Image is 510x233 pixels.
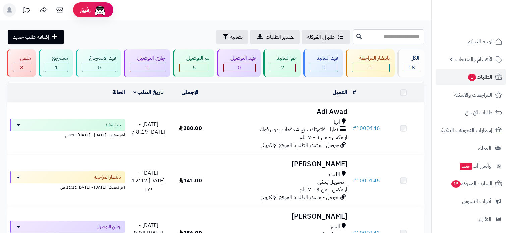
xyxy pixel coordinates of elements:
a: السلات المتروكة15 [436,176,506,192]
span: 280.00 [179,124,202,132]
span: 1 [468,74,476,81]
span: 5 [193,64,196,72]
span: جوجل - مصدر الطلب: الموقع الإلكتروني [261,193,339,201]
span: بانتظار المراجعة [94,174,121,181]
a: قيد التنفيذ 0 [302,49,345,77]
div: قيد التنفيذ [310,54,338,62]
a: جاري التوصيل 1 [122,49,172,77]
a: وآتس آبجديد [436,158,506,174]
span: جوجل - مصدر الطلب: الموقع الإلكتروني [261,141,339,149]
span: أدوات التسويق [462,197,491,206]
div: 0 [82,64,116,72]
a: بانتظار المراجعة 1 [344,49,396,77]
span: 1 [369,64,373,72]
span: الخبر [331,223,340,231]
span: الليث [329,171,340,178]
span: تصفية [230,33,243,41]
span: إضافة طلب جديد [13,33,49,41]
div: مسترجع [45,54,68,62]
span: السلات المتروكة [451,179,492,188]
div: الكل [404,54,419,62]
a: أدوات التسويق [436,193,506,210]
a: العميل [333,88,347,96]
span: ارامكس - من 3 - 7 ايام [300,133,347,141]
a: إضافة طلب جديد [8,30,64,44]
img: logo-2.png [464,17,504,31]
span: طلباتي المُوكلة [307,33,335,41]
span: 0 [322,64,326,72]
span: تمارا - فاتورتك حتى 4 دفعات بدون فوائد [258,126,338,134]
div: 0 [224,64,255,72]
h3: [PERSON_NAME] [214,213,347,220]
img: ai-face.png [93,3,107,17]
div: 2 [270,64,295,72]
span: تم التنفيذ [105,122,121,128]
span: الطلبات [467,72,492,82]
span: 18 [408,64,415,72]
div: جاري التوصيل [130,54,165,62]
span: وآتس آب [459,161,491,171]
span: الأقسام والمنتجات [455,55,492,64]
div: تم التنفيذ [270,54,296,62]
div: 1 [352,64,389,72]
span: 141.00 [179,177,202,185]
a: تم التوصيل 5 [172,49,216,77]
span: لوحة التحكم [467,37,492,46]
a: طلبات الإرجاع [436,105,506,121]
span: طلبات الإرجاع [465,108,492,117]
span: تصدير الطلبات [266,33,294,41]
div: قيد الاسترجاع [82,54,116,62]
a: الحالة [112,88,125,96]
span: إشعارات التحويلات البنكية [441,126,492,135]
a: تصدير الطلبات [250,30,300,44]
a: قيد الاسترجاع 0 [74,49,123,77]
div: ملغي [13,54,31,62]
div: 8 [13,64,31,72]
span: أبها [334,118,340,126]
span: 0 [238,64,241,72]
a: تاريخ الطلب [133,88,164,96]
a: لوحة التحكم [436,34,506,50]
span: # [353,177,356,185]
a: الكل18 [396,49,426,77]
a: العملاء [436,140,506,156]
span: 8 [20,64,23,72]
div: اخر تحديث: [DATE] - [DATE] 12:12 ص [10,183,125,190]
a: الطلبات1 [436,69,506,85]
span: جديد [460,163,472,170]
div: 1 [45,64,68,72]
span: ارامكس - من 3 - 7 ايام [300,186,347,194]
button: تصفية [216,30,248,44]
a: مسترجع 1 [37,49,74,77]
div: 5 [180,64,209,72]
a: #1000146 [353,124,380,132]
span: التقارير [478,215,491,224]
div: تم التوصيل [179,54,209,62]
span: 1 [146,64,150,72]
span: # [353,124,356,132]
a: # [353,88,356,96]
a: تحديثات المنصة [18,3,35,18]
span: 0 [98,64,101,72]
a: #1000145 [353,177,380,185]
a: طلباتي المُوكلة [302,30,350,44]
a: الإجمالي [182,88,199,96]
div: 0 [310,64,338,72]
a: إشعارات التحويلات البنكية [436,122,506,138]
h3: Adi Awad [214,108,347,116]
span: 1 [55,64,58,72]
span: [DATE] - [DATE] 12:12 ص [132,169,165,192]
span: رفيق [80,6,91,14]
div: بانتظار المراجعة [352,54,390,62]
span: جاري التوصيل [97,223,121,230]
span: 15 [451,180,461,188]
span: المراجعات والأسئلة [454,90,492,100]
span: تـحـويـل بـنـكـي [317,178,344,186]
div: اخر تحديث: [DATE] - [DATE] 8:19 م [10,131,125,138]
a: ملغي 8 [5,49,37,77]
div: 1 [130,64,165,72]
div: قيد التوصيل [223,54,256,62]
a: تم التنفيذ 2 [262,49,302,77]
span: 2 [281,64,284,72]
a: قيد التوصيل 0 [216,49,262,77]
